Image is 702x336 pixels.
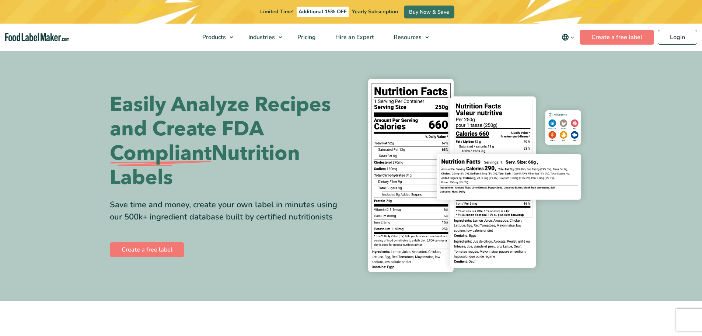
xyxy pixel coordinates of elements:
a: Pricing [288,24,324,51]
a: Resources [384,24,433,51]
span: Industries [246,33,276,41]
a: Industries [239,24,286,51]
span: Compliant [110,141,212,166]
a: Create a free label [110,242,184,257]
h1: Easily Analyze Recipes and Create FDA Nutrition Labels [110,93,346,190]
span: Yearly Subscription [352,8,398,15]
a: Create a free label [580,30,654,45]
span: Hire an Expert [333,33,375,41]
span: Limited Time! [260,8,293,15]
span: Additional 15% OFF [297,7,349,17]
a: Login [658,30,697,45]
div: Save time and money, create your own label in minutes using our 500k+ ingredient database built b... [110,199,346,223]
span: Products [200,33,227,41]
a: Hire an Expert [326,24,382,51]
span: Resources [391,33,422,41]
span: Pricing [295,33,317,41]
a: Buy Now & Save [404,6,454,18]
a: Products [193,24,237,51]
